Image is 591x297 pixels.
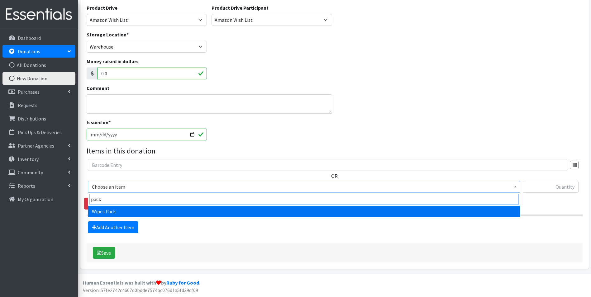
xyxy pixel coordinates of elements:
p: Inventory [18,156,39,162]
label: Comment [87,84,109,92]
p: Purchases [18,89,40,95]
a: Reports [2,180,75,192]
a: My Organization [2,193,75,205]
p: Requests [18,102,37,108]
p: Pick Ups & Deliveries [18,129,62,135]
a: Distributions [2,112,75,125]
strong: Human Essentials was built with by . [83,280,200,286]
span: Version: 57fe2742c4607d0bdde7574bc076d1a5fd39cf09 [83,287,198,293]
input: Quantity [523,181,579,193]
label: Issued on [87,119,111,126]
p: Community [18,169,43,176]
label: Product Drive Participant [212,4,269,12]
img: HumanEssentials [2,4,75,25]
a: New Donation [2,72,75,85]
li: Wipes Pack [88,206,520,217]
a: Partner Agencies [2,139,75,152]
a: Add Another Item [88,221,138,233]
input: Barcode Entry [88,159,567,171]
a: All Donations [2,59,75,71]
a: Pick Ups & Deliveries [2,126,75,139]
p: Dashboard [18,35,41,41]
span: Choose an item [88,181,520,193]
a: Inventory [2,153,75,165]
abbr: required [126,31,129,38]
p: Reports [18,183,35,189]
p: Partner Agencies [18,143,54,149]
button: Save [93,247,115,259]
a: Dashboard [2,32,75,44]
a: Remove [84,198,115,210]
legend: Items in this donation [87,145,583,157]
span: Choose an item [92,182,516,191]
a: Requests [2,99,75,111]
a: Donations [2,45,75,58]
a: Community [2,166,75,179]
p: My Organization [18,196,53,202]
label: OR [331,172,338,180]
a: Ruby for Good [166,280,199,286]
label: Money raised in dollars [87,58,139,65]
p: Distributions [18,115,46,122]
abbr: required [108,119,111,125]
label: Storage Location [87,31,129,38]
p: Donations [18,48,40,54]
label: Product Drive [87,4,117,12]
a: Purchases [2,86,75,98]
